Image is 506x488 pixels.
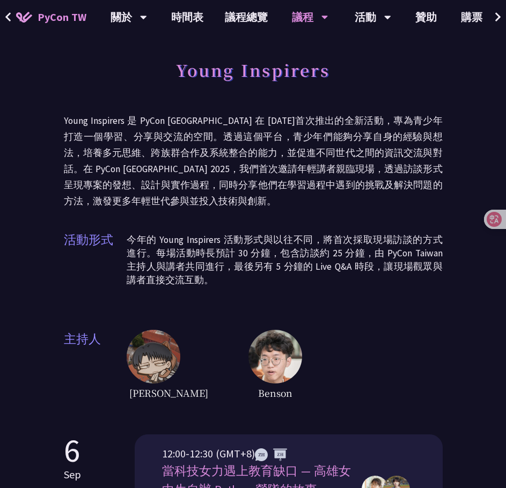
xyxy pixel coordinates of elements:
[64,330,127,402] span: 主持人
[38,9,86,25] span: PyCon TW
[127,330,180,383] img: host1.6ba46fc.jpg
[16,12,32,23] img: Home icon of PyCon TW 2025
[248,383,302,402] span: Benson
[127,383,211,402] span: [PERSON_NAME]
[127,233,442,287] p: 今年的 Young Inspirers 活動形式與以往不同，將首次採取現場訪談的方式進行。每場活動時長預計 30 分鐘，包含訪談約 25 分鐘，由 PyCon Taiwan 主持人與講者共同進行...
[64,231,127,298] span: 活動形式
[64,113,443,209] p: Young Inspirers 是 PyCon [GEOGRAPHIC_DATA] 在 [DATE]首次推出的全新活動，專為青少年打造一個學習、分享與交流的空間。透過這個平台，青少年們能夠分享自...
[64,434,81,467] p: 6
[176,54,330,86] h1: Young Inspirers
[162,446,351,462] div: 12:00-12:30 (GMT+8)
[64,467,81,483] p: Sep
[248,330,302,383] img: host2.62516ee.jpg
[255,448,287,461] img: ZHZH.38617ef.svg
[5,4,97,31] a: PyCon TW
